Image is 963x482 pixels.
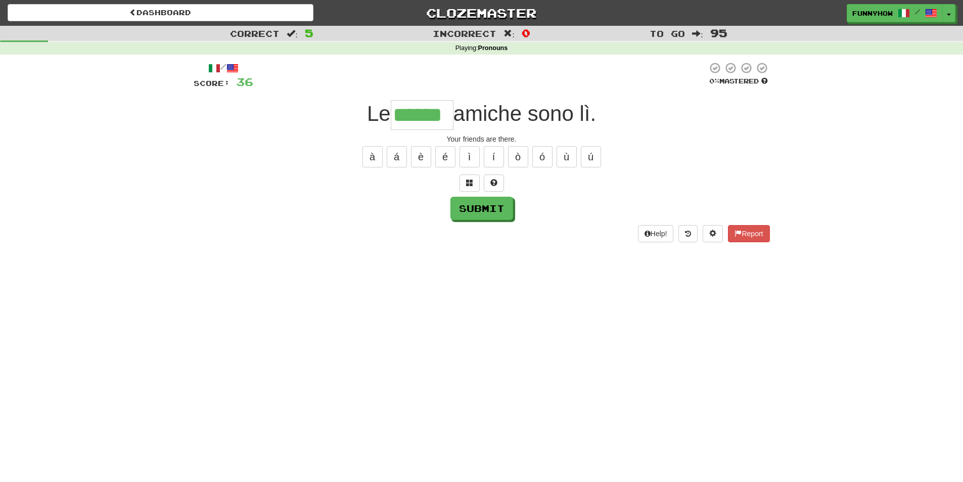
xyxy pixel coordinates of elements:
span: amiche sono lì. [453,102,596,125]
span: 36 [236,75,253,88]
span: 5 [305,27,313,39]
button: Help! [638,225,674,242]
a: Funnyhow / [847,4,943,22]
a: Dashboard [8,4,313,21]
span: 0 % [709,77,719,85]
button: á [387,146,407,167]
button: Round history (alt+y) [678,225,698,242]
strong: Pronouns [478,45,508,52]
button: Submit [450,197,513,220]
span: 95 [710,27,727,39]
button: í [484,146,504,167]
span: To go [650,28,685,38]
a: Clozemaster [329,4,634,22]
button: Single letter hint - you only get 1 per sentence and score half the points! alt+h [484,174,504,192]
button: à [362,146,383,167]
button: è [411,146,431,167]
span: 0 [522,27,530,39]
button: é [435,146,455,167]
span: Correct [230,28,280,38]
button: ì [460,146,480,167]
span: Funnyhow [852,9,893,18]
span: : [503,29,515,38]
span: : [287,29,298,38]
span: Incorrect [433,28,496,38]
span: Score: [194,79,230,87]
button: ú [581,146,601,167]
div: Mastered [707,77,770,86]
button: ò [508,146,528,167]
div: / [194,62,253,74]
button: ó [532,146,553,167]
button: ù [557,146,577,167]
span: Le [367,102,391,125]
div: Your friends are there. [194,134,770,144]
button: Report [728,225,769,242]
button: Switch sentence to multiple choice alt+p [460,174,480,192]
span: : [692,29,703,38]
span: / [915,8,920,15]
